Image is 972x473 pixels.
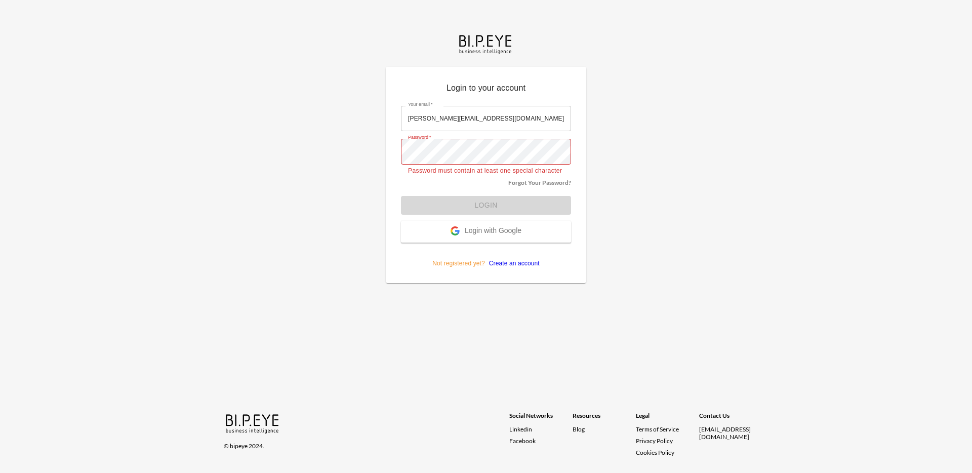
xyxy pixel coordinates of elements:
[509,412,573,425] div: Social Networks
[699,425,762,441] div: [EMAIL_ADDRESS][DOMAIN_NAME]
[408,134,431,141] label: Password
[408,101,433,108] label: Your email
[224,436,495,450] div: © bipeye 2024.
[401,82,571,98] p: Login to your account
[485,260,540,267] a: Create an account
[509,425,573,433] a: Linkedin
[509,437,536,445] span: Facebook
[699,412,762,425] div: Contact Us
[508,179,571,186] a: Forgot Your Password?
[401,243,571,268] p: Not registered yet?
[573,425,585,433] a: Blog
[224,412,282,435] img: bipeye-logo
[636,449,674,456] a: Cookies Policy
[636,412,699,425] div: Legal
[573,412,636,425] div: Resources
[636,437,673,445] a: Privacy Policy
[509,425,532,433] span: Linkedin
[636,425,695,433] a: Terms of Service
[509,437,573,445] a: Facebook
[457,32,515,55] img: bipeye-logo
[465,226,521,237] span: Login with Google
[401,221,571,243] button: Login with Google
[408,166,564,176] p: Password must contain at least one special character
